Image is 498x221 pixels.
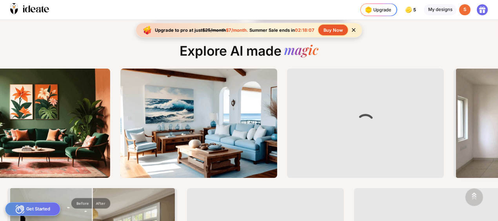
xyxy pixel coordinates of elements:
[202,27,226,33] span: $25/month
[336,111,395,136] img: lazyLoadIcon.gif
[155,27,248,33] div: Upgrade to pro at just
[120,69,277,178] img: ThumbnailOceanlivingroom.png
[174,43,324,64] div: Explore AI made
[318,25,348,35] div: Buy Now
[5,202,60,216] div: Get Started
[364,5,374,15] img: upgrade-nav-btn-icon.gif
[459,4,471,16] div: S
[364,5,392,15] div: Upgrade
[141,24,154,36] img: upgrade-banner-new-year-icon.gif
[424,4,456,16] div: My designs
[295,27,314,33] span: 02:18:07
[284,43,318,59] div: magic
[226,27,248,33] span: $7/month.
[248,27,316,33] div: Summer Sale ends in
[413,7,418,13] span: 5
